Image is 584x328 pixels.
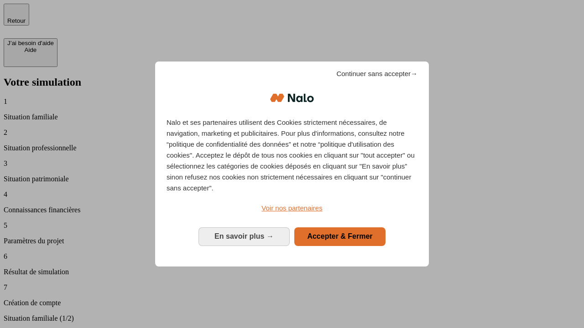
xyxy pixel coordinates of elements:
div: Bienvenue chez Nalo Gestion du consentement [155,61,429,266]
a: Voir nos partenaires [167,203,417,214]
p: Nalo et ses partenaires utilisent des Cookies strictement nécessaires, de navigation, marketing e... [167,117,417,194]
button: En savoir plus: Configurer vos consentements [198,227,290,246]
span: Accepter & Fermer [307,232,372,240]
img: Logo [270,84,314,112]
span: Voir nos partenaires [261,204,322,212]
button: Accepter & Fermer: Accepter notre traitement des données et fermer [294,227,386,246]
span: En savoir plus → [214,232,274,240]
span: Continuer sans accepter→ [336,68,417,79]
